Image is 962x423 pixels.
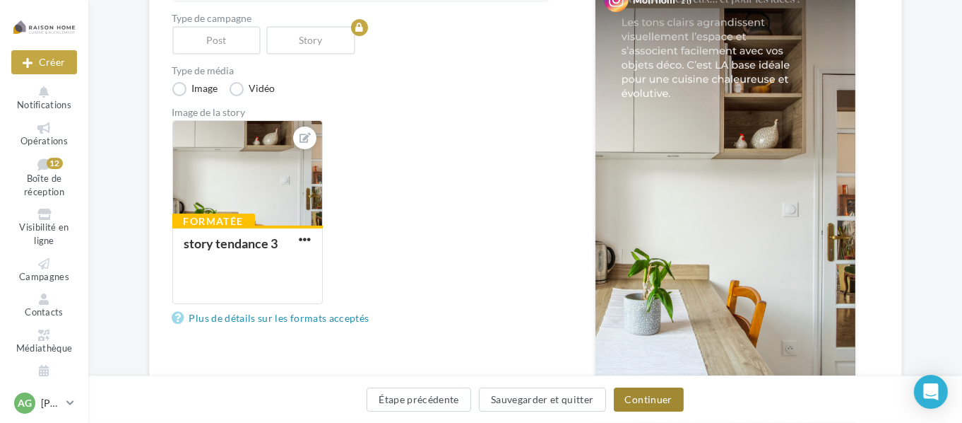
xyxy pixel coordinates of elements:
div: Formatée [172,214,255,229]
p: [PERSON_NAME] [41,396,61,410]
span: AG [18,396,32,410]
a: Calendrier [11,362,77,393]
span: Médiathèque [16,342,73,354]
label: Vidéo [230,82,275,96]
span: Opérations [20,135,68,146]
button: Sauvegarder et quitter [479,388,606,412]
a: Boîte de réception12 [11,155,77,200]
a: Opérations [11,120,77,150]
a: Contacts [11,291,77,321]
button: Continuer [614,388,684,412]
div: Image de la story [172,108,550,117]
button: Étape précédente [367,388,471,412]
span: Visibilité en ligne [19,222,69,247]
a: AG [PERSON_NAME] [11,390,77,417]
span: Campagnes [19,271,69,282]
span: Contacts [25,306,64,318]
button: Notifications [11,83,77,114]
div: story tendance 3 [184,236,278,251]
a: Campagnes [11,255,77,286]
span: Boîte de réception [24,173,64,198]
div: 12 [47,158,63,169]
a: Médiathèque [11,327,77,357]
label: Image [172,82,218,96]
a: Visibilité en ligne [11,206,77,249]
label: Type de campagne [172,13,550,23]
span: Calendrier [22,378,66,389]
label: Type de média [172,66,550,76]
a: Plus de détails sur les formats acceptés [172,310,375,327]
div: Open Intercom Messenger [914,375,948,409]
button: Créer [11,50,77,74]
span: Notifications [17,99,71,110]
div: Nouvelle campagne [11,50,77,74]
